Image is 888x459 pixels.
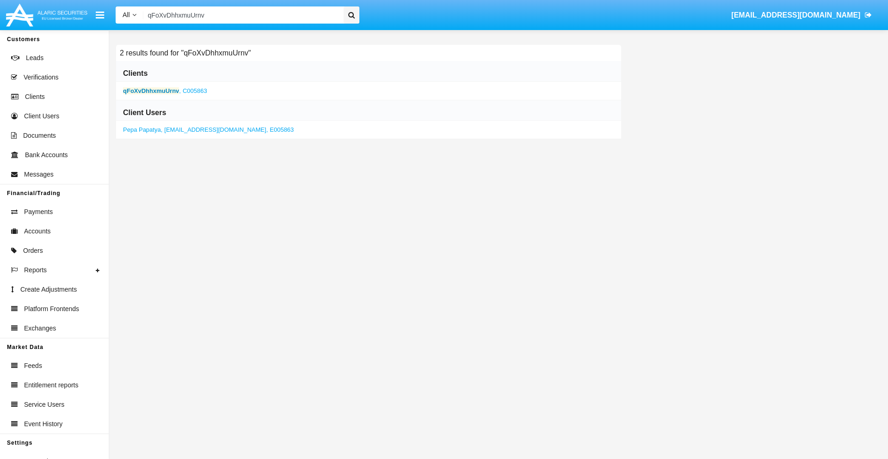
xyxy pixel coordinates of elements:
[24,226,51,236] span: Accounts
[183,87,207,94] span: C005863
[123,68,148,79] h6: Clients
[24,419,62,429] span: Event History
[20,285,77,294] span: Create Adjustments
[270,126,294,133] span: E005863
[23,246,43,256] span: Orders
[24,207,53,217] span: Payments
[25,150,68,160] span: Bank Accounts
[123,108,166,118] h6: Client Users
[123,126,161,133] span: Pepa Papatya
[24,304,79,314] span: Platform Frontends
[5,1,89,29] img: Logo image
[24,170,54,179] span: Messages
[123,126,294,133] a: ,
[24,324,56,333] span: Exchanges
[116,45,254,61] h6: 2 results found for "qFoXvDhhxmuUrnv"
[24,265,47,275] span: Reports
[164,126,268,133] span: [EMAIL_ADDRESS][DOMAIN_NAME],
[727,2,876,28] a: [EMAIL_ADDRESS][DOMAIN_NAME]
[23,131,56,141] span: Documents
[123,87,207,94] a: ,
[143,6,340,24] input: Search
[123,87,179,94] b: qFoXvDhhxmuUrnv
[123,11,130,18] span: All
[24,380,79,390] span: Entitlement reports
[25,92,45,102] span: Clients
[116,10,143,20] a: All
[24,111,59,121] span: Client Users
[24,400,64,410] span: Service Users
[26,53,43,63] span: Leads
[24,73,58,82] span: Verifications
[24,361,42,371] span: Feeds
[731,11,860,19] span: [EMAIL_ADDRESS][DOMAIN_NAME]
